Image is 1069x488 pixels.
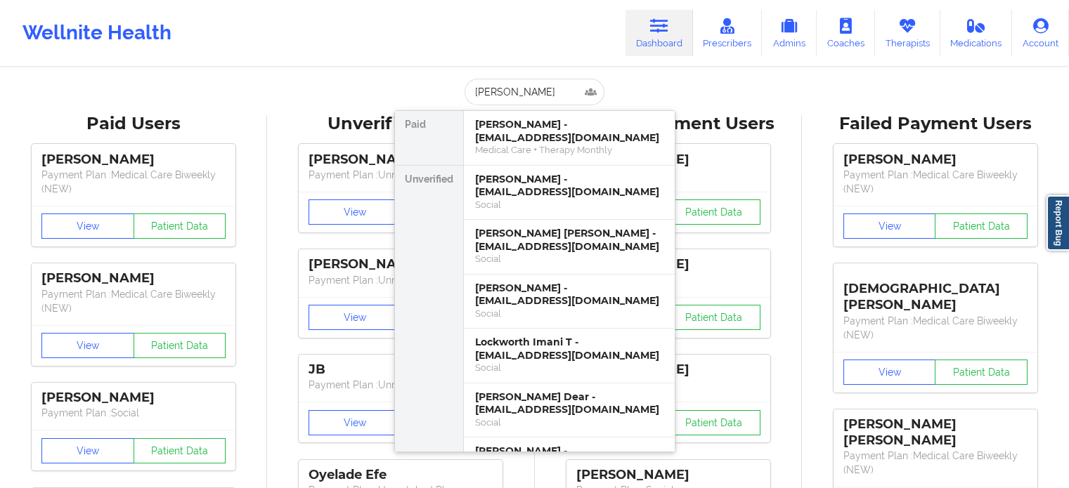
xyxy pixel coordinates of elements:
button: View [843,213,936,239]
div: Oyelade Efe [309,467,493,483]
div: Social [475,362,663,374]
a: Prescribers [693,10,763,56]
p: Payment Plan : Unmatched Plan [309,168,493,182]
button: View [843,360,936,385]
a: Dashboard [626,10,693,56]
div: Paid Users [10,113,257,135]
div: [PERSON_NAME] [309,152,493,168]
a: Therapists [875,10,940,56]
div: [PERSON_NAME] [576,467,760,483]
button: View [41,438,134,463]
div: [PERSON_NAME] [41,390,226,406]
p: Payment Plan : Medical Care Biweekly (NEW) [41,287,226,315]
a: Admins [762,10,817,56]
p: Payment Plan : Medical Care Biweekly (NEW) [843,168,1028,196]
div: [PERSON_NAME] [PERSON_NAME] [843,416,1028,449]
div: Medical Care + Therapy Monthly [475,144,663,156]
p: Payment Plan : Medical Care Biweekly (NEW) [41,168,226,196]
button: Patient Data [668,410,760,435]
div: [PERSON_NAME] [843,152,1028,168]
div: [PERSON_NAME] [41,270,226,286]
button: Patient Data [668,305,760,330]
div: Social [475,199,663,211]
div: Social [475,253,663,265]
button: Patient Data [935,360,1028,385]
p: Payment Plan : Social [41,406,226,420]
div: [PERSON_NAME] Dear - [EMAIL_ADDRESS][DOMAIN_NAME] [475,390,663,416]
button: View [309,305,401,330]
a: Coaches [817,10,875,56]
div: [PERSON_NAME] - [EMAIL_ADDRESS][DOMAIN_NAME] [475,173,663,199]
button: Patient Data [935,213,1028,239]
div: Paid [395,111,463,166]
div: [PERSON_NAME] - [EMAIL_ADDRESS][DOMAIN_NAME] [475,444,663,470]
div: [PERSON_NAME] - [EMAIL_ADDRESS][DOMAIN_NAME] [475,282,663,308]
div: Unverified Users [277,113,524,135]
button: View [309,410,401,435]
p: Payment Plan : Medical Care Biweekly (NEW) [843,449,1028,477]
p: Payment Plan : Unmatched Plan [309,273,493,287]
button: View [309,199,401,225]
div: [DEMOGRAPHIC_DATA][PERSON_NAME] [843,270,1028,313]
a: Account [1012,10,1069,56]
div: Social [475,416,663,428]
div: JB [309,362,493,378]
p: Payment Plan : Medical Care Biweekly (NEW) [843,314,1028,342]
div: Lockworth Imani T - [EMAIL_ADDRESS][DOMAIN_NAME] [475,336,663,362]
a: Report Bug [1047,195,1069,251]
button: Patient Data [134,438,226,463]
button: Patient Data [668,199,760,225]
div: Failed Payment Users [812,113,1059,135]
p: Payment Plan : Unmatched Plan [309,378,493,392]
button: Patient Data [134,213,226,239]
button: View [41,333,134,358]
div: [PERSON_NAME] [309,256,493,272]
div: Social [475,308,663,319]
a: Medications [940,10,1013,56]
button: View [41,213,134,239]
div: [PERSON_NAME] - [EMAIL_ADDRESS][DOMAIN_NAME] [475,118,663,144]
button: Patient Data [134,333,226,358]
div: [PERSON_NAME] [PERSON_NAME] - [EMAIL_ADDRESS][DOMAIN_NAME] [475,227,663,253]
div: [PERSON_NAME] [41,152,226,168]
